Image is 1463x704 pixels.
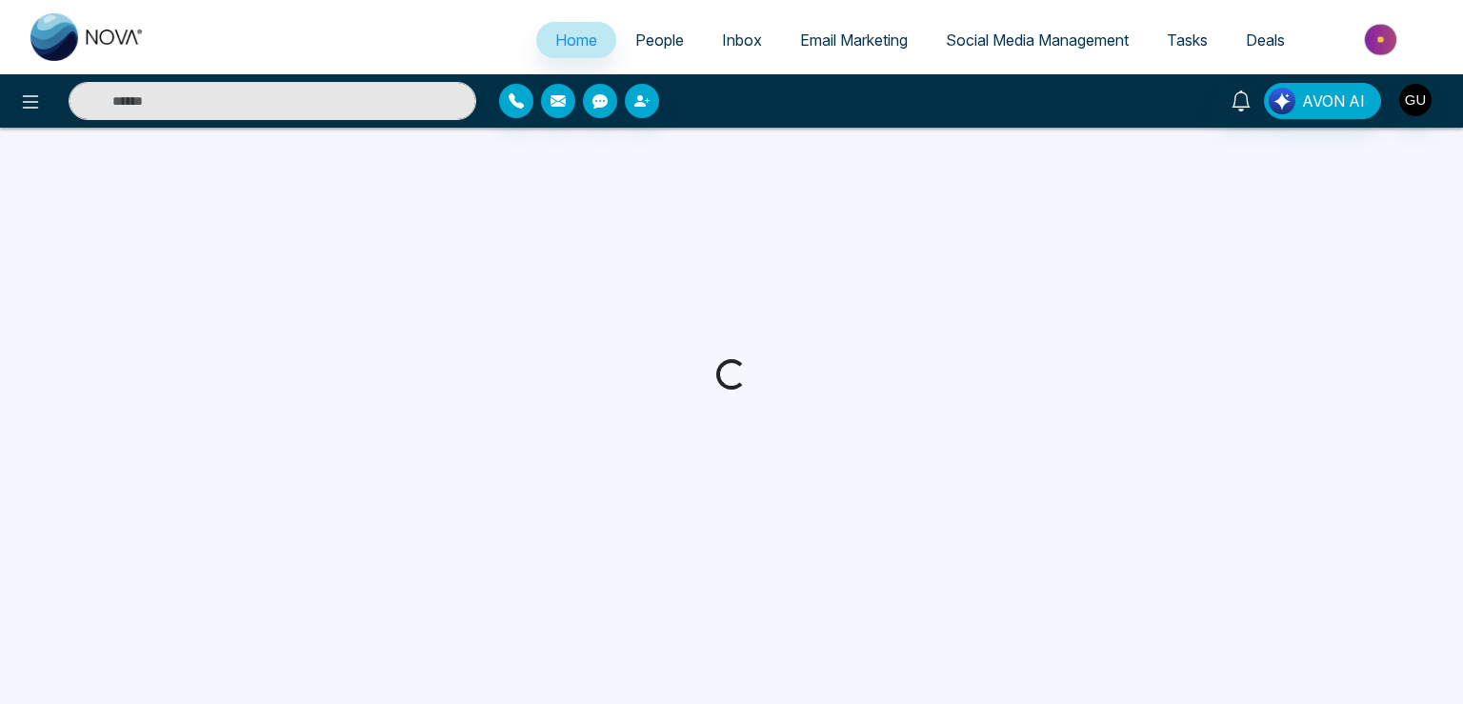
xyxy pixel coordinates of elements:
[1148,22,1227,58] a: Tasks
[946,30,1129,50] span: Social Media Management
[1264,83,1381,119] button: AVON AI
[1246,30,1285,50] span: Deals
[555,30,597,50] span: Home
[1302,90,1365,112] span: AVON AI
[1313,18,1452,61] img: Market-place.gif
[703,22,781,58] a: Inbox
[781,22,927,58] a: Email Marketing
[536,22,616,58] a: Home
[1167,30,1208,50] span: Tasks
[1269,88,1295,114] img: Lead Flow
[1227,22,1304,58] a: Deals
[1399,84,1432,116] img: User Avatar
[616,22,703,58] a: People
[800,30,908,50] span: Email Marketing
[722,30,762,50] span: Inbox
[927,22,1148,58] a: Social Media Management
[635,30,684,50] span: People
[30,13,145,61] img: Nova CRM Logo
